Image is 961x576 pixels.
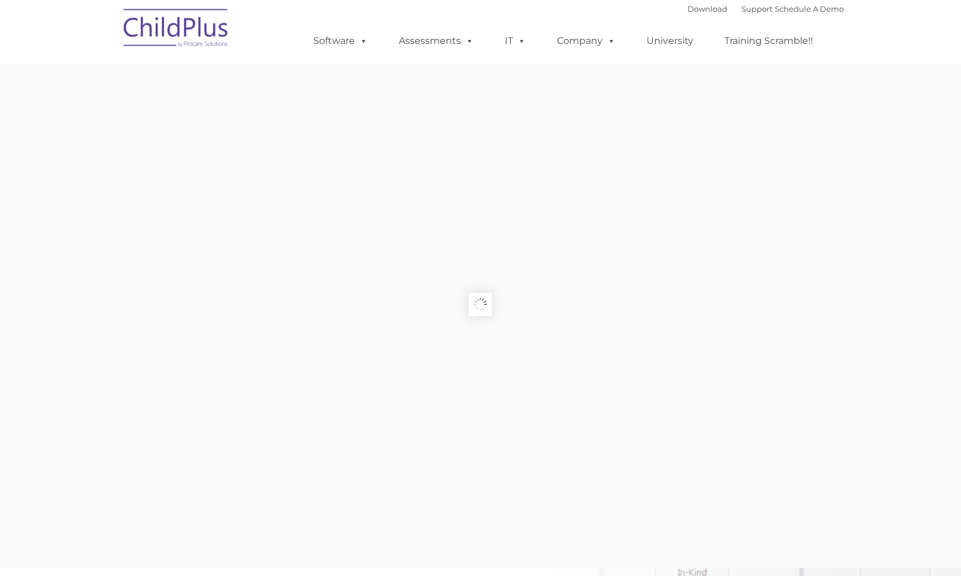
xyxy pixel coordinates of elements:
a: Training Scramble!! [713,29,825,53]
a: Support [741,4,772,13]
a: University [635,29,705,53]
a: Software [302,29,379,53]
a: Company [545,29,627,53]
a: Download [688,4,727,13]
font: | [688,4,844,13]
img: ChildPlus by Procare Solutions [118,1,235,59]
a: Schedule A Demo [775,4,844,13]
a: Assessments [387,29,485,53]
a: IT [493,29,538,53]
